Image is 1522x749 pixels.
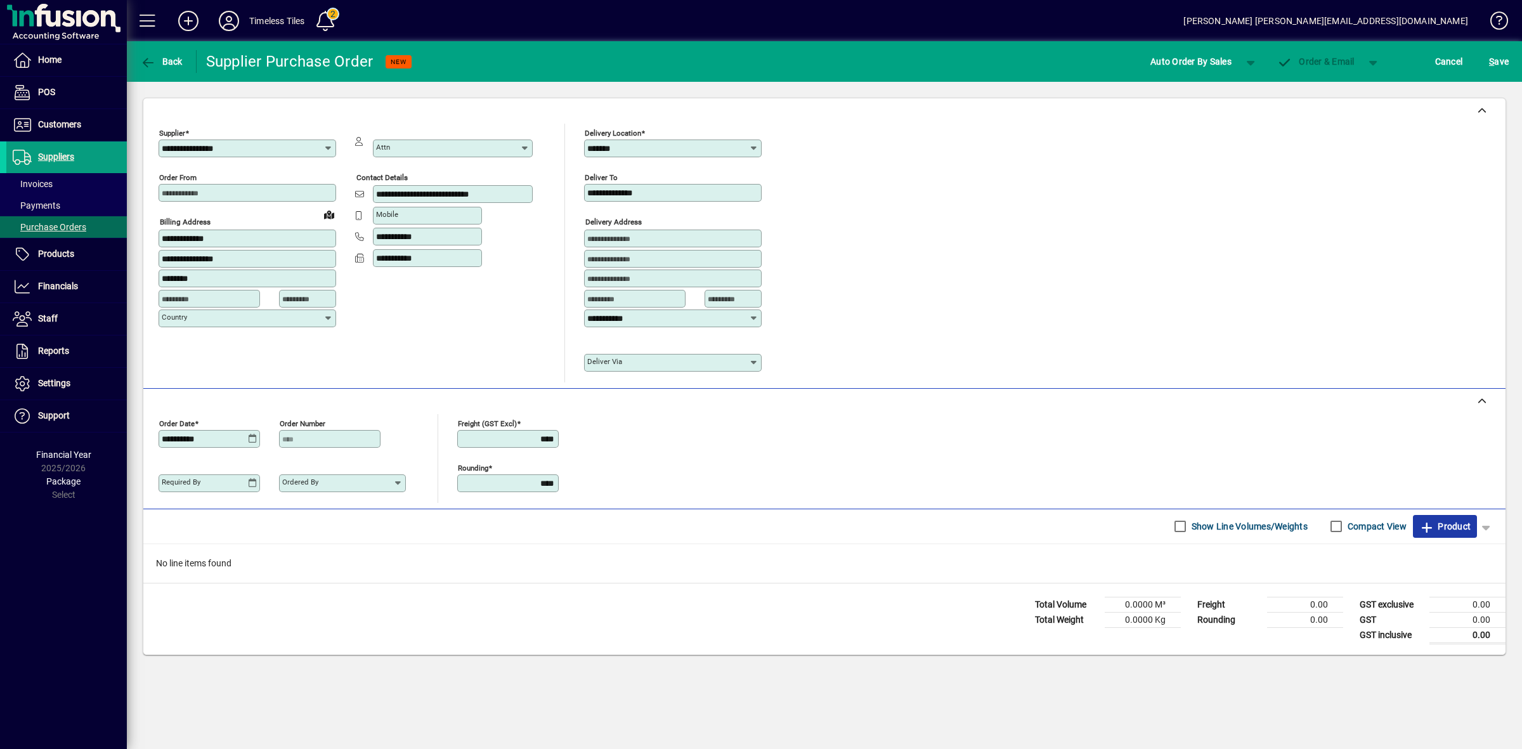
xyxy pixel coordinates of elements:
[376,210,398,219] mat-label: Mobile
[1481,3,1506,44] a: Knowledge Base
[1429,627,1506,643] td: 0.00
[585,173,618,182] mat-label: Deliver To
[6,109,127,141] a: Customers
[282,478,318,486] mat-label: Ordered by
[13,200,60,211] span: Payments
[1353,627,1429,643] td: GST inclusive
[1432,50,1466,73] button: Cancel
[249,11,304,31] div: Timeless Tiles
[38,281,78,291] span: Financials
[159,129,185,138] mat-label: Supplier
[1413,515,1477,538] button: Product
[38,87,55,97] span: POS
[587,357,622,366] mat-label: Deliver via
[6,77,127,108] a: POS
[1183,11,1468,31] div: [PERSON_NAME] [PERSON_NAME][EMAIL_ADDRESS][DOMAIN_NAME]
[376,143,390,152] mat-label: Attn
[1419,516,1471,537] span: Product
[585,129,641,138] mat-label: Delivery Location
[1435,51,1463,72] span: Cancel
[38,249,74,259] span: Products
[38,313,58,323] span: Staff
[143,544,1506,583] div: No line items found
[1429,612,1506,627] td: 0.00
[1277,56,1355,67] span: Order & Email
[1029,612,1105,627] td: Total Weight
[1105,597,1181,612] td: 0.0000 M³
[6,335,127,367] a: Reports
[458,463,488,472] mat-label: Rounding
[6,303,127,335] a: Staff
[319,204,339,225] a: View on map
[1191,597,1267,612] td: Freight
[6,400,127,432] a: Support
[1267,612,1343,627] td: 0.00
[1150,51,1232,72] span: Auto Order By Sales
[38,410,70,420] span: Support
[6,368,127,400] a: Settings
[206,51,374,72] div: Supplier Purchase Order
[209,10,249,32] button: Profile
[46,476,81,486] span: Package
[127,50,197,73] app-page-header-button: Back
[458,419,517,427] mat-label: Freight (GST excl)
[1429,597,1506,612] td: 0.00
[13,179,53,189] span: Invoices
[1105,612,1181,627] td: 0.0000 Kg
[38,119,81,129] span: Customers
[38,152,74,162] span: Suppliers
[1353,612,1429,627] td: GST
[159,173,197,182] mat-label: Order from
[1345,520,1407,533] label: Compact View
[6,44,127,76] a: Home
[38,378,70,388] span: Settings
[1191,612,1267,627] td: Rounding
[1189,520,1308,533] label: Show Line Volumes/Weights
[162,478,200,486] mat-label: Required by
[1486,50,1512,73] button: Save
[159,419,195,427] mat-label: Order date
[6,195,127,216] a: Payments
[1271,50,1361,73] button: Order & Email
[38,55,62,65] span: Home
[1489,51,1509,72] span: ave
[1353,597,1429,612] td: GST exclusive
[168,10,209,32] button: Add
[1267,597,1343,612] td: 0.00
[391,58,407,66] span: NEW
[38,346,69,356] span: Reports
[1144,50,1238,73] button: Auto Order By Sales
[13,222,86,232] span: Purchase Orders
[1489,56,1494,67] span: S
[137,50,186,73] button: Back
[6,173,127,195] a: Invoices
[162,313,187,322] mat-label: Country
[6,271,127,303] a: Financials
[1029,597,1105,612] td: Total Volume
[6,238,127,270] a: Products
[36,450,91,460] span: Financial Year
[6,216,127,238] a: Purchase Orders
[140,56,183,67] span: Back
[280,419,325,427] mat-label: Order number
